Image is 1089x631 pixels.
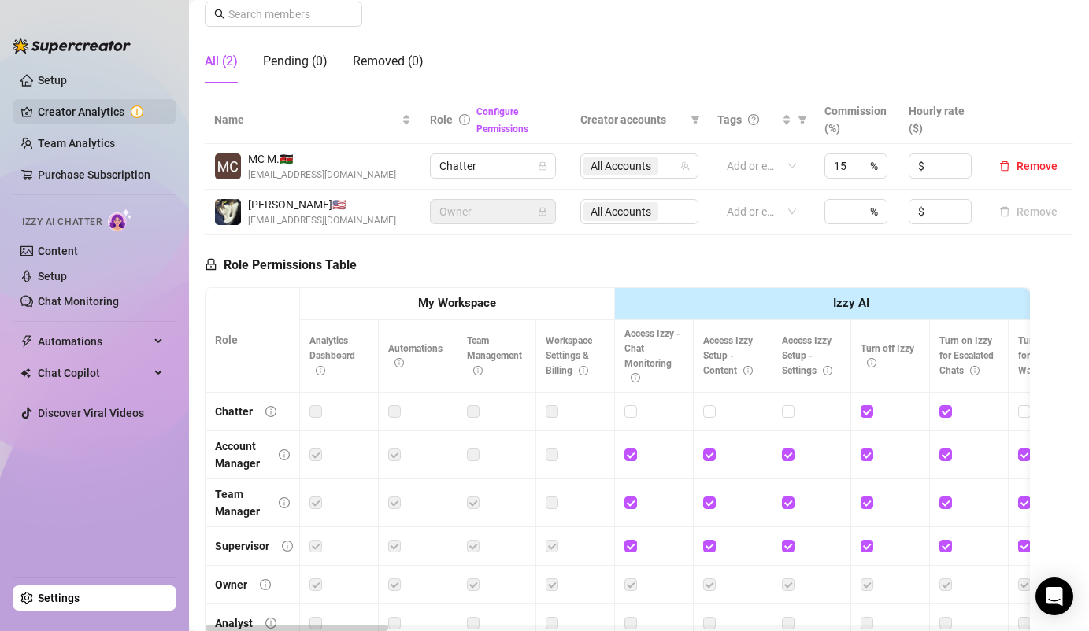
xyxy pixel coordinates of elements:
span: info-circle [867,358,876,367]
span: info-circle [459,114,470,125]
strong: Izzy AI [833,296,869,310]
a: Settings [38,592,80,604]
span: Analytics Dashboard [309,335,355,376]
span: [PERSON_NAME] 🇺🇸 [248,196,396,213]
span: Turn off Izzy [861,343,914,369]
span: Access Izzy Setup - Content [703,335,753,376]
span: [EMAIL_ADDRESS][DOMAIN_NAME] [248,213,396,228]
span: Owner [439,200,546,223]
a: Setup [38,270,67,282]
th: Hourly rate ($) [899,96,983,144]
span: info-circle [631,373,640,382]
span: Name [214,111,398,128]
h5: Role Permissions Table [205,256,357,275]
span: Izzy AI Chatter [22,215,102,230]
span: info-circle [394,358,404,367]
span: info-circle [260,579,271,590]
span: Access Izzy Setup - Settings [782,335,832,376]
strong: My Workspace [418,296,496,310]
span: info-circle [265,406,276,417]
span: Automations [388,343,443,369]
span: filter [798,115,807,124]
div: Open Intercom Messenger [1035,577,1073,615]
span: lock [538,207,547,216]
button: Remove [993,202,1064,221]
span: Chatter [439,154,546,178]
a: Creator Analytics exclamation-circle [38,99,164,124]
span: thunderbolt [20,335,33,348]
span: info-circle [970,366,980,375]
span: info-circle [579,366,588,375]
span: Role [430,113,453,126]
button: Remove [993,157,1064,175]
a: Team Analytics [38,137,115,149]
a: Setup [38,74,67,87]
img: MC Manuellah [215,153,241,179]
input: Search members [228,6,340,23]
div: All (2) [205,52,238,71]
a: Configure Permissions [476,106,528,135]
span: team [680,161,690,171]
span: info-circle [473,366,483,375]
a: Purchase Subscription [38,168,150,181]
span: lock [538,161,547,171]
span: Remove [1017,160,1058,172]
div: Account Manager [215,437,266,472]
a: Chat Monitoring [38,295,119,308]
span: Chat Copilot [38,360,150,386]
span: All Accounts [583,157,658,175]
span: info-circle [282,541,293,552]
span: Tags [717,111,742,128]
span: info-circle [743,366,753,375]
span: MC M. 🇰🇪 [248,150,396,168]
span: delete [999,161,1010,172]
div: Owner [215,576,247,593]
span: All Accounts [591,157,651,175]
span: info-circle [823,366,832,375]
span: Workspace Settings & Billing [546,335,592,376]
span: Team Management [467,335,522,376]
img: halie bryant [215,199,241,225]
span: filter [795,108,810,131]
img: logo-BBDzfeDw.svg [13,38,131,54]
span: search [214,9,225,20]
span: question-circle [748,114,759,125]
div: Pending (0) [263,52,328,71]
span: Access Izzy - Chat Monitoring [624,328,680,384]
div: Removed (0) [353,52,424,71]
span: Turn on Izzy for Escalated Chats [939,335,994,376]
span: info-circle [279,449,290,460]
span: info-circle [265,618,276,629]
span: filter [687,108,703,131]
img: Chat Copilot [20,367,31,378]
th: Role [206,288,300,393]
span: Creator accounts [580,111,684,128]
span: lock [205,258,217,271]
img: AI Chatter [108,208,132,231]
span: info-circle [316,366,325,375]
span: filter [691,115,700,124]
span: [EMAIL_ADDRESS][DOMAIN_NAME] [248,168,396,183]
div: Chatter [215,403,253,420]
span: Turn on Izzy for Time Wasters [1018,335,1071,376]
th: Commission (%) [815,96,899,144]
th: Name [205,96,420,144]
span: info-circle [279,497,290,508]
div: Supervisor [215,537,269,555]
a: Content [38,245,78,257]
span: Automations [38,329,150,354]
div: Team Manager [215,485,266,520]
a: Discover Viral Videos [38,407,144,419]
